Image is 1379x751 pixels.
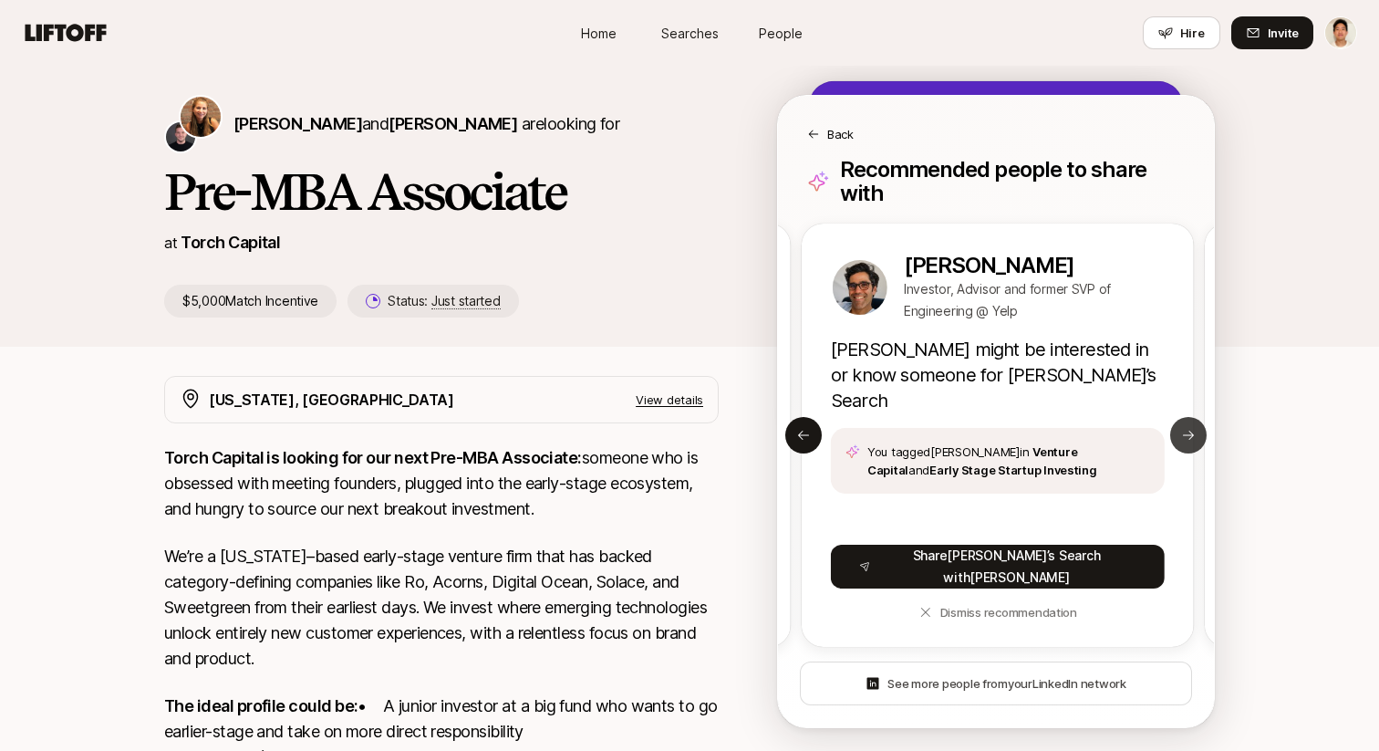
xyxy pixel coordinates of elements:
[1268,24,1299,42] span: Invite
[1143,16,1220,49] button: Hire
[661,24,719,43] span: Searches
[431,293,501,309] span: Just started
[164,696,358,715] strong: The ideal profile could be:
[233,114,362,133] span: [PERSON_NAME]
[164,448,582,467] strong: Torch Capital is looking for our next Pre-MBA Associate:
[166,122,195,151] img: Christopher Harper
[1325,17,1356,48] img: Jeremy Chen
[164,285,337,318] p: $5,000 Match Incentive
[181,233,280,252] a: Torch Capital
[831,596,1165,629] button: Dismiss recommendation
[209,388,454,412] p: [US_STATE], [GEOGRAPHIC_DATA]
[827,125,854,143] p: Back
[1231,16,1313,49] button: Invite
[1324,16,1357,49] button: Jeremy Chen
[904,253,1165,278] a: [PERSON_NAME]
[800,662,1192,705] button: See more people fromyourLinkedIn network
[362,114,517,133] span: and
[867,444,1077,477] span: Venture Capital
[1081,676,1126,691] span: network
[831,337,1165,413] p: [PERSON_NAME] might be interested in or know someone for [PERSON_NAME]’s Search
[389,114,517,133] span: [PERSON_NAME]
[929,463,1096,477] span: Early Stage Startup Investing
[388,290,500,312] p: Status:
[904,278,1165,322] p: Investor, Advisor and former SVP of Engineering @ Yelp
[164,445,719,522] p: someone who is obsessed with meeting founders, plugged into the early-stage ecosystem, and hungry...
[840,158,1185,205] p: Recommended people to share with
[1008,676,1032,691] span: your
[553,16,644,50] a: Home
[233,111,619,137] p: are looking for
[644,16,735,50] a: Searches
[1180,24,1205,42] span: Hire
[759,24,803,43] span: People
[831,545,1165,589] button: Share[PERSON_NAME]’s Search with[PERSON_NAME]
[581,24,617,43] span: Home
[735,16,826,50] a: People
[164,164,719,219] h1: Pre-MBA Associate
[636,391,703,409] p: View details
[833,260,887,315] img: 4e6377cb_172e_4617_8c68_d888c90a8224.jpg
[164,544,719,672] p: We’re a [US_STATE]–based early-stage venture firm that has backed category-defining companies lik...
[887,674,1126,693] span: See more people from LinkedIn
[867,443,1150,479] span: You tagged [PERSON_NAME] in and
[181,97,221,137] img: Katie Reiner
[164,231,177,255] p: at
